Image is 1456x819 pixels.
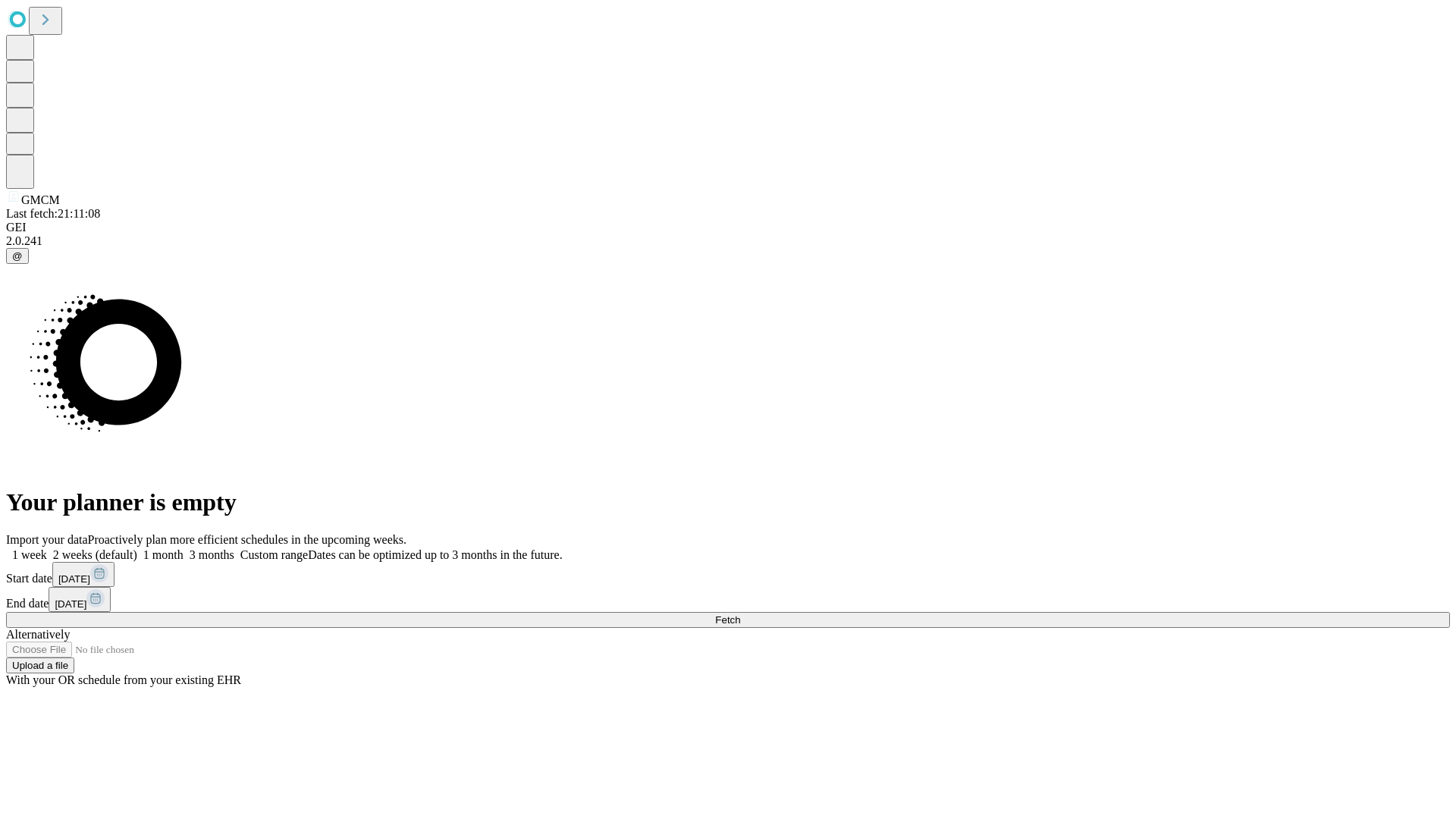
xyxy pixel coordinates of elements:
[49,587,111,612] button: [DATE]
[53,548,137,561] span: 2 weeks (default)
[6,562,1450,587] div: Start date
[6,207,100,220] span: Last fetch: 21:11:08
[6,221,1450,234] div: GEI
[715,614,740,626] span: Fetch
[6,488,1450,516] h1: Your planner is empty
[6,612,1450,628] button: Fetch
[58,573,90,585] span: [DATE]
[52,562,115,587] button: [DATE]
[12,250,23,262] span: @
[6,533,88,546] span: Import your data
[88,533,406,546] span: Proactively plan more efficient schedules in the upcoming weeks.
[240,548,308,561] span: Custom range
[6,234,1450,248] div: 2.0.241
[55,598,86,610] span: [DATE]
[6,657,74,673] button: Upload a file
[6,673,241,686] span: With your OR schedule from your existing EHR
[6,248,29,264] button: @
[6,587,1450,612] div: End date
[6,628,70,641] span: Alternatively
[143,548,184,561] span: 1 month
[190,548,234,561] span: 3 months
[21,193,60,206] span: GMCM
[12,548,47,561] span: 1 week
[308,548,562,561] span: Dates can be optimized up to 3 months in the future.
